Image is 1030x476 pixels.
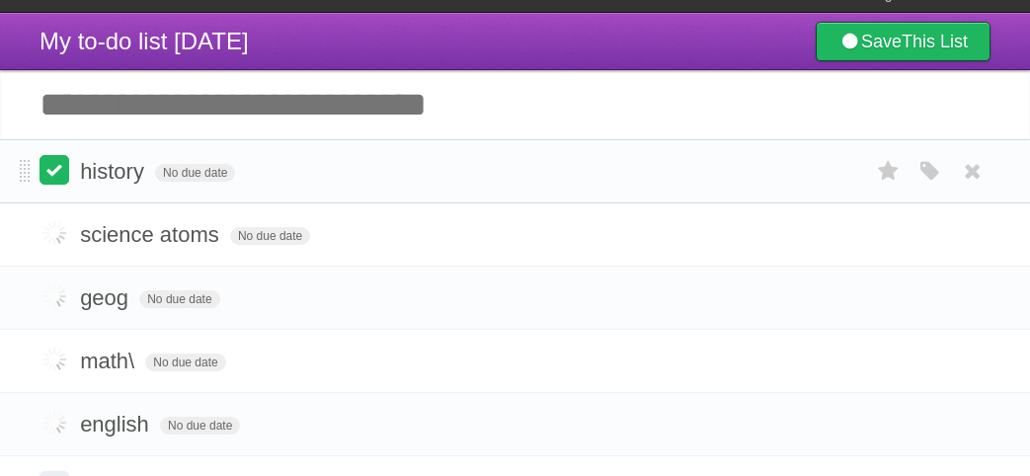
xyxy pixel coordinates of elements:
label: Done [40,408,69,437]
label: Done [40,218,69,248]
label: Done [40,345,69,374]
span: No due date [230,227,310,245]
b: This List [902,32,968,51]
span: No due date [145,354,225,371]
span: history [80,159,149,184]
span: science atoms [80,222,224,247]
span: english [80,412,154,436]
span: My to-do list [DATE] [40,28,249,54]
span: No due date [139,290,219,308]
a: SaveThis List [816,22,990,61]
span: No due date [155,164,235,182]
label: Star task [870,155,908,188]
: math\ [80,349,139,373]
span: No due date [160,417,240,435]
span: geog [80,285,133,310]
label: Done [40,155,69,185]
label: Done [40,281,69,311]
